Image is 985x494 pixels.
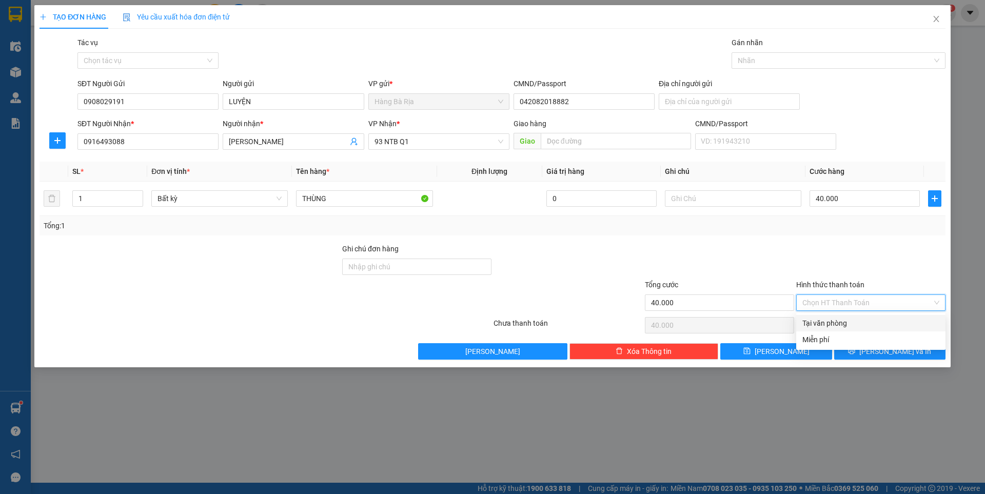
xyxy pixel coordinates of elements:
span: Hàng Bà Rịa [375,94,503,109]
input: VD: Bàn, Ghế [296,190,432,207]
button: printer[PERSON_NAME] và In [834,343,945,360]
span: 93 NTB Q1 [375,134,503,149]
span: plus [929,194,941,203]
span: down [134,200,141,206]
label: Hình thức thanh toán [796,281,864,289]
div: SĐT Người Gửi [77,78,219,89]
span: printer [848,347,855,355]
span: Decrease Value [131,199,143,206]
div: SĐT Người Nhận [77,118,219,129]
button: [PERSON_NAME] [418,343,567,360]
span: Cước hàng [810,167,844,175]
div: Người nhận [223,118,364,129]
input: 0 [546,190,657,207]
button: save[PERSON_NAME] [720,343,832,360]
div: Người gửi [223,78,364,89]
span: close [932,15,940,23]
span: plus [40,13,47,21]
img: icon [123,13,131,22]
div: VP gửi [368,78,509,89]
span: Giao [514,133,541,149]
div: Địa chỉ người gửi [659,78,800,89]
label: Ghi chú đơn hàng [342,245,399,253]
span: plus [50,136,65,145]
span: Định lượng [471,167,507,175]
span: Giao hàng [514,120,546,128]
button: plus [928,190,941,207]
div: Tại văn phòng [802,318,939,329]
span: [PERSON_NAME] [465,346,520,357]
button: plus [49,132,66,149]
button: Close [922,5,951,34]
span: TẠO ĐƠN HÀNG [40,13,106,21]
div: Tổng: 1 [44,220,380,231]
label: Tác vụ [77,38,98,47]
input: Ghi Chú [665,190,801,207]
label: Gán nhãn [732,38,763,47]
span: Increase Value [131,191,143,199]
button: deleteXóa Thông tin [569,343,719,360]
span: user-add [350,137,358,146]
span: save [743,347,751,355]
th: Ghi chú [661,162,805,182]
span: Xóa Thông tin [627,346,672,357]
span: Đơn vị tính [151,167,190,175]
span: [PERSON_NAME] [755,346,810,357]
input: Dọc đường [541,133,691,149]
span: Yêu cầu xuất hóa đơn điện tử [123,13,230,21]
input: Địa chỉ của người gửi [659,93,800,110]
span: Giá trị hàng [546,167,584,175]
span: Tên hàng [296,167,329,175]
button: delete [44,190,60,207]
span: VP Nhận [368,120,397,128]
span: up [134,192,141,199]
span: [PERSON_NAME] và In [859,346,931,357]
span: SL [72,167,81,175]
div: Chưa thanh toán [493,318,644,335]
span: Bất kỳ [157,191,282,206]
input: Ghi chú đơn hàng [342,259,491,275]
span: Tổng cước [645,281,678,289]
div: CMND/Passport [514,78,655,89]
div: CMND/Passport [695,118,836,129]
div: Miễn phí [802,334,939,345]
span: delete [616,347,623,355]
